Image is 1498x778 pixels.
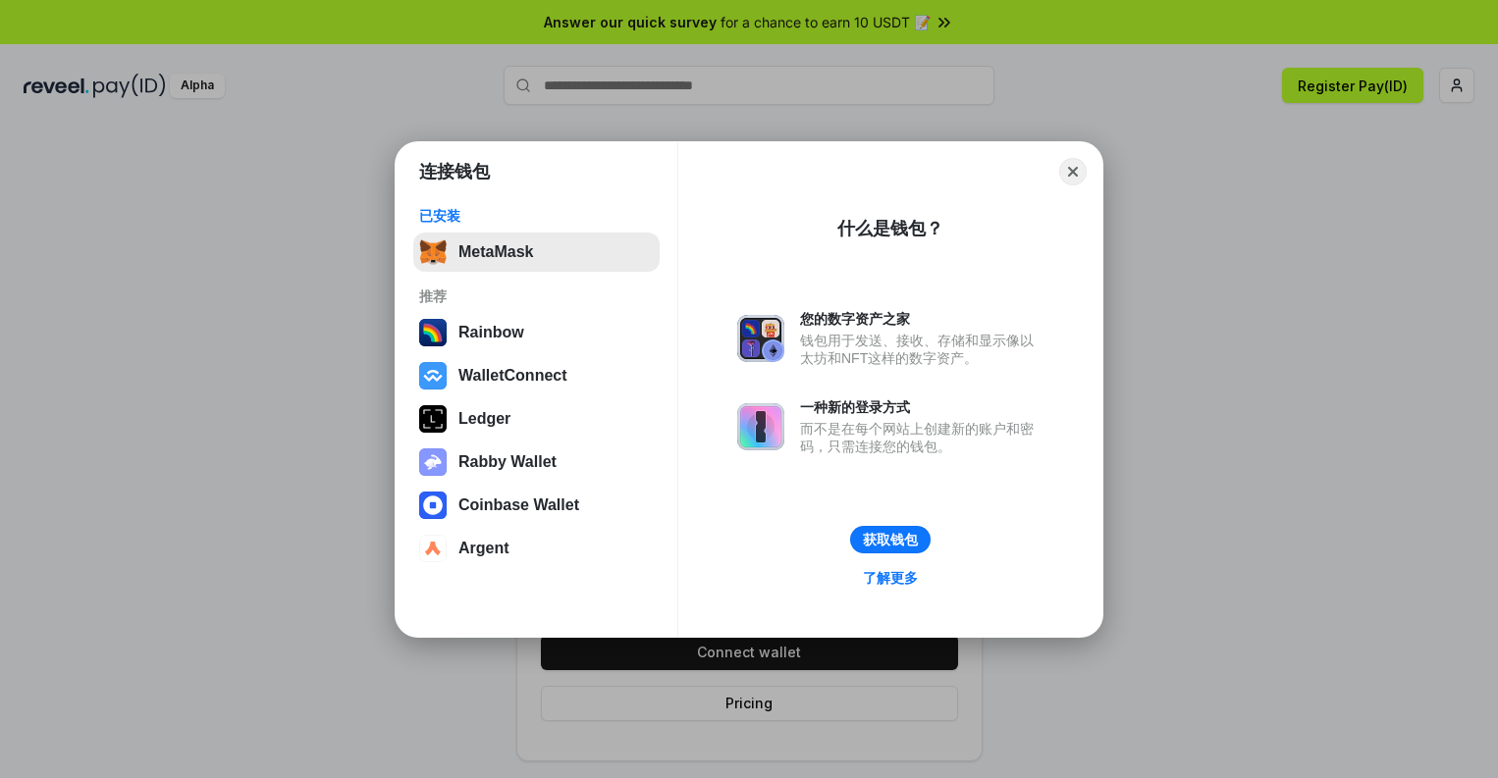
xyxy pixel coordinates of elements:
button: Ledger [413,399,660,439]
img: svg+xml,%3Csvg%20width%3D%2228%22%20height%3D%2228%22%20viewBox%3D%220%200%2028%2028%22%20fill%3D... [419,492,447,519]
div: MetaMask [458,243,533,261]
button: MetaMask [413,233,660,272]
div: 获取钱包 [863,531,918,548]
img: svg+xml,%3Csvg%20width%3D%2228%22%20height%3D%2228%22%20viewBox%3D%220%200%2028%2028%22%20fill%3D... [419,535,447,562]
h1: 连接钱包 [419,160,490,183]
img: svg+xml,%3Csvg%20width%3D%22120%22%20height%3D%22120%22%20viewBox%3D%220%200%20120%20120%22%20fil... [419,319,447,346]
div: Coinbase Wallet [458,496,579,514]
img: svg+xml,%3Csvg%20xmlns%3D%22http%3A%2F%2Fwww.w3.org%2F2000%2Fsvg%22%20width%3D%2228%22%20height%3... [419,405,447,433]
div: 您的数字资产之家 [800,310,1043,328]
button: Rainbow [413,313,660,352]
div: Rainbow [458,324,524,341]
button: Coinbase Wallet [413,486,660,525]
button: 获取钱包 [850,526,931,553]
div: Argent [458,540,509,557]
div: 钱包用于发送、接收、存储和显示像以太坊和NFT这样的数字资产。 [800,332,1043,367]
img: svg+xml,%3Csvg%20xmlns%3D%22http%3A%2F%2Fwww.w3.org%2F2000%2Fsvg%22%20fill%3D%22none%22%20viewBox... [419,448,447,476]
div: 而不是在每个网站上创建新的账户和密码，只需连接您的钱包。 [800,420,1043,455]
div: 已安装 [419,207,654,225]
div: WalletConnect [458,367,567,385]
img: svg+xml,%3Csvg%20fill%3D%22none%22%20height%3D%2233%22%20viewBox%3D%220%200%2035%2033%22%20width%... [419,238,447,266]
img: svg+xml,%3Csvg%20width%3D%2228%22%20height%3D%2228%22%20viewBox%3D%220%200%2028%2028%22%20fill%3D... [419,362,447,389]
img: svg+xml,%3Csvg%20xmlns%3D%22http%3A%2F%2Fwww.w3.org%2F2000%2Fsvg%22%20fill%3D%22none%22%20viewBox... [737,403,784,450]
div: Rabby Wallet [458,453,557,471]
div: 一种新的登录方式 [800,398,1043,416]
button: Close [1059,158,1087,185]
button: Rabby Wallet [413,442,660,482]
div: 什么是钱包？ [837,217,943,240]
button: Argent [413,529,660,568]
div: 了解更多 [863,569,918,587]
img: svg+xml,%3Csvg%20xmlns%3D%22http%3A%2F%2Fwww.w3.org%2F2000%2Fsvg%22%20fill%3D%22none%22%20viewBox... [737,315,784,362]
a: 了解更多 [851,565,930,591]
div: 推荐 [419,287,654,305]
div: Ledger [458,410,510,428]
button: WalletConnect [413,356,660,395]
